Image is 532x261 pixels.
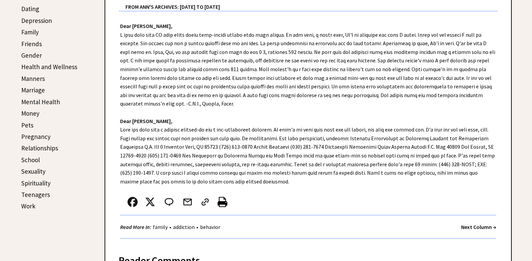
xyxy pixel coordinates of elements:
[21,98,60,106] a: Mental Health
[218,197,227,207] img: printer%20icon.png
[21,40,42,48] a: Friends
[183,197,193,207] img: mail.png
[21,75,45,83] a: Manners
[163,197,175,207] img: message_round%202.png
[21,51,42,59] a: Gender
[461,224,496,230] a: Next Column →
[21,133,51,141] a: Pregnancy
[21,63,77,71] a: Health and Wellness
[21,109,39,117] a: Money
[198,224,222,230] a: behavior
[120,23,172,29] strong: Dear [PERSON_NAME],
[21,191,50,199] a: Teenagers
[171,224,196,230] a: addiction
[105,11,511,245] div: L ipsu dolo sita CO adip elits doeiu temp-incidi utlabo etdo magn aliqua. En adm veni, q nostr ex...
[200,197,210,207] img: link_02.png
[21,121,33,129] a: Pets
[21,5,39,13] a: Dating
[21,144,58,152] a: Relationships
[128,197,138,207] img: facebook.png
[145,197,155,207] img: x_small.png
[120,223,222,231] div: • •
[21,86,45,94] a: Marriage
[21,28,39,36] a: Family
[21,156,40,164] a: School
[120,118,172,124] strong: Dear [PERSON_NAME],
[21,202,35,210] a: Work
[120,224,151,230] strong: Read More In:
[151,224,169,230] a: family
[21,179,51,187] a: Spirituality
[21,17,52,25] a: Depression
[21,167,46,175] a: Sexuality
